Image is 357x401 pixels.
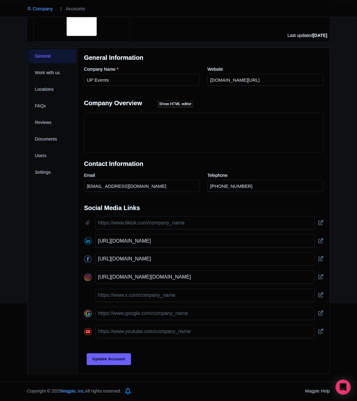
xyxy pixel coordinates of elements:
[305,389,330,394] a: Magpie Help
[29,116,76,130] a: Reviews
[35,152,47,159] span: Users
[35,86,54,93] span: Locations
[84,204,324,211] h2: Social Media Links
[84,292,92,299] img: x-round-01-2a040f8114114d748f4f633894d6978b.svg
[84,100,142,106] span: Company Overview
[84,255,92,263] img: facebook-round-01-50ddc191f871d4ecdbe8252d2011563a.svg
[313,33,327,38] span: [DATE]
[95,234,315,248] input: https://www.linkedin.com/company/name
[35,119,52,126] span: Reviews
[95,216,315,229] input: https://www.tiktok.com/company_name
[207,173,228,178] span: Telephone
[84,173,95,178] span: Email
[29,132,76,146] a: Documents
[29,99,76,113] a: FAQs
[84,328,92,336] img: youtube-round-01-0acef599b0341403c37127b094ecd7da.svg
[23,388,125,395] div: Copyright © 2025 All rights reserved.
[288,32,327,39] div: Last updated
[336,380,351,395] div: Open Intercom Messenger
[95,271,315,284] input: https://www.instagram.com/company_name
[207,67,223,72] span: Website
[29,165,76,179] a: Settings
[84,219,92,227] img: tiktok-round-01-ca200c7ba8d03f2cade56905edf8567d.svg
[95,307,315,320] input: https://www.google.com/company_name
[84,160,324,167] h2: Contact Information
[84,274,92,281] img: instagram-round-01-d873700d03cfe9216e9fb2676c2aa726.svg
[29,82,76,96] a: Locations
[67,6,97,36] img: profile-logo-d1a8e230fb1b8f12adc913e4f4d7365c.png
[61,389,85,394] span: Magpie, Inc.
[95,253,315,266] input: https://www.facebook.com/company_name
[35,103,46,109] span: FAQs
[95,289,315,302] input: https://www.x.com/company_name
[35,53,51,59] span: General
[35,169,51,176] span: Settings
[84,54,324,61] h2: General Information
[87,353,131,365] input: Update Account
[84,67,116,72] span: Company Name
[158,101,193,107] div: Show HTML editor
[84,310,92,317] img: google-round-01-4c7ae292eccd65b64cc32667544fd5c1.svg
[95,325,315,338] input: https://www.youtube.com/company_name
[35,136,57,142] span: Documents
[29,149,76,163] a: Users
[29,66,76,80] a: Work with us
[29,49,76,63] a: General
[84,237,92,245] img: linkedin-round-01-4bc9326eb20f8e88ec4be7e8773b84b7.svg
[35,69,60,76] span: Work with us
